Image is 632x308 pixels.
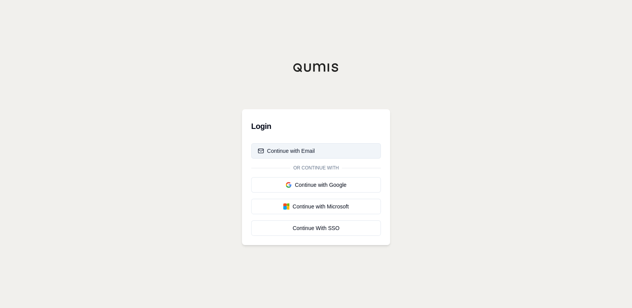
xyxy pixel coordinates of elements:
h3: Login [251,118,381,134]
button: Continue with Email [251,143,381,159]
button: Continue with Google [251,177,381,193]
a: Continue With SSO [251,220,381,236]
button: Continue with Microsoft [251,199,381,214]
div: Continue with Google [258,181,374,189]
img: Qumis [293,63,339,72]
div: Continue with Microsoft [258,203,374,210]
span: Or continue with [290,165,342,171]
div: Continue with Email [258,147,315,155]
div: Continue With SSO [258,224,374,232]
